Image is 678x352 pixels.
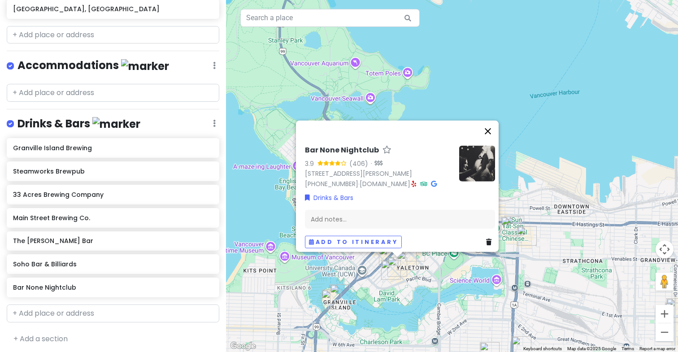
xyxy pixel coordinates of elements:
div: The Keefer Bar [501,217,521,236]
h6: Bar None Nightclub [13,283,213,291]
h4: Accommodations [17,58,169,73]
button: Map camera controls [656,240,674,258]
div: Robba da Matti (Yaletown) [397,251,417,270]
input: Search a place [240,9,420,27]
h6: Soho Bar & Billiards [13,260,213,268]
a: Report a map error [639,346,675,351]
h6: [GEOGRAPHIC_DATA], [GEOGRAPHIC_DATA] [13,5,213,13]
img: marker [92,117,140,131]
a: [STREET_ADDRESS][PERSON_NAME] [305,169,412,178]
div: (406) [349,158,368,168]
a: Open this area in Google Maps (opens a new window) [228,340,258,352]
div: Add notes... [305,209,495,228]
button: Zoom in [656,305,674,323]
div: 3.9 [305,158,317,168]
div: Stanley Park [276,19,296,39]
div: Soho Bar & Billiards [381,260,401,280]
div: Granville Island Brewing [322,290,341,309]
a: Terms (opens in new tab) [621,346,634,351]
img: marker [121,59,169,73]
div: Phnom Penh Restaurant [517,226,537,246]
a: [DOMAIN_NAME] [360,179,410,188]
button: Drag Pegman onto the map to open Street View [656,273,674,291]
i: Google Maps [431,180,437,187]
h6: 33 Acres Brewing Company [13,191,213,199]
div: · [368,159,382,168]
h6: Main Street Brewing Co. [13,214,213,222]
div: Sula Indian Restaurant, Davie Street [296,164,315,183]
h6: Steamworks Brewpub [13,167,213,175]
a: Star place [382,145,391,155]
h4: Drinks & Bars [17,117,140,131]
a: Drinks & Bars [305,192,353,202]
img: Google [228,340,258,352]
div: Nuba in Yaletown [379,246,399,266]
button: Keyboard shortcuts [523,346,562,352]
input: + Add place or address [7,84,219,102]
h6: Granville Island Brewing [13,144,213,152]
div: Tacofino Yaletown [405,242,425,261]
i: Tripadvisor [420,180,427,187]
h6: The [PERSON_NAME] Bar [13,237,213,245]
h6: Bar None Nightclub [305,145,379,155]
a: Delete place [486,237,495,247]
div: Bao Bei [504,216,524,235]
button: Zoom out [656,323,674,341]
input: + Add place or address [7,304,219,322]
a: + Add a section [13,334,68,344]
div: Bar None Nightclub [387,257,407,277]
img: Picture of the place [459,145,495,181]
span: Map data ©2025 Google [567,346,616,351]
div: Granville Island [330,284,350,304]
a: [PHONE_NUMBER] [305,179,358,188]
button: Add to itinerary [305,235,402,248]
input: + Add place or address [7,26,219,44]
div: · · [305,145,452,189]
button: Close [477,120,499,142]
